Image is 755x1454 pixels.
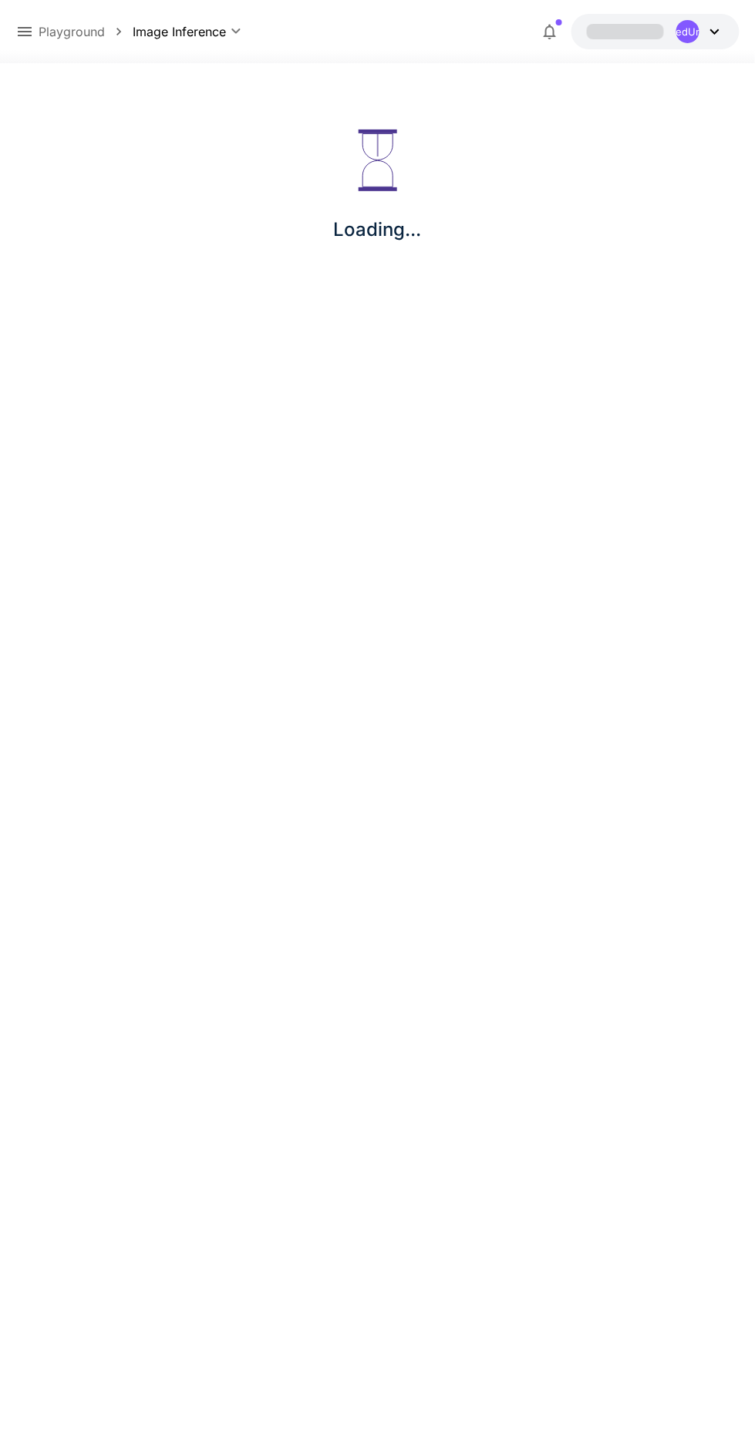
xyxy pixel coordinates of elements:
span: Image Inference [133,22,226,41]
nav: breadcrumb [39,22,133,41]
a: Playground [39,22,105,41]
p: Loading... [334,216,422,244]
div: UndefinedUndefined [676,20,699,43]
button: UndefinedUndefined [571,14,740,49]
